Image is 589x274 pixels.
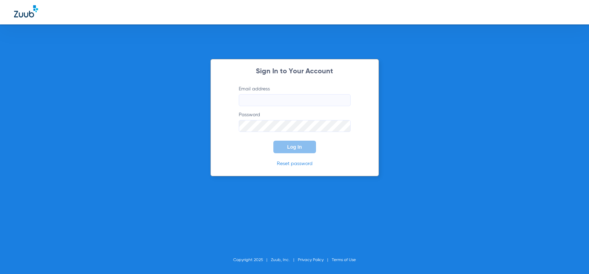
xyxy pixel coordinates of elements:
label: Password [239,111,351,132]
li: Copyright 2025 [233,257,271,264]
img: Zuub Logo [14,5,38,17]
h2: Sign In to Your Account [228,68,361,75]
li: Zuub, Inc. [271,257,298,264]
a: Reset password [277,161,313,166]
label: Email address [239,86,351,106]
input: Email address [239,94,351,106]
a: Privacy Policy [298,258,324,262]
a: Terms of Use [332,258,356,262]
button: Log In [273,141,316,153]
span: Log In [287,144,302,150]
input: Password [239,120,351,132]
